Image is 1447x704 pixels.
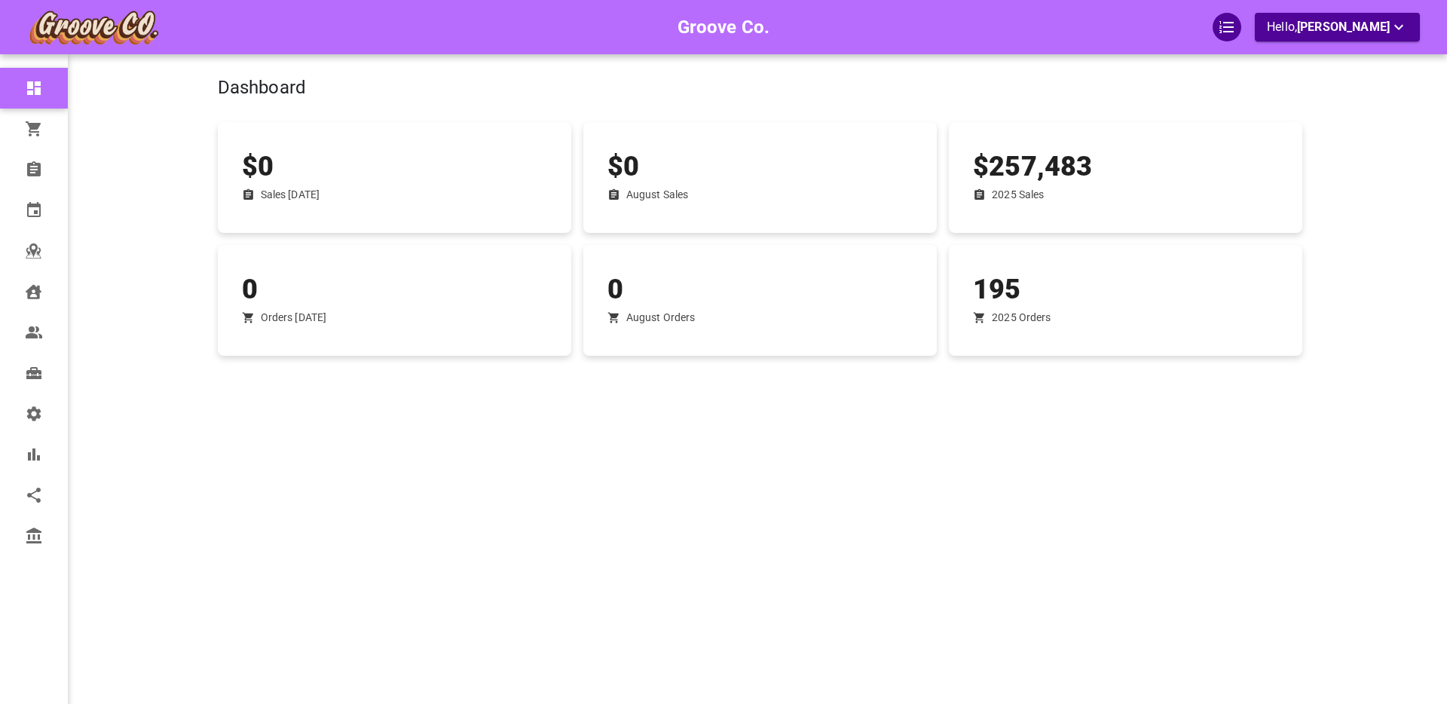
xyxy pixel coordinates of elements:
span: 0 [607,274,623,305]
img: company-logo [27,8,160,46]
p: August Orders [626,310,696,326]
span: 195 [973,274,1020,305]
span: $257,483 [973,151,1092,182]
span: 0 [242,274,258,305]
p: 2025 Orders [992,310,1051,326]
p: 2025 Sales [992,187,1044,203]
h4: Dashboard [218,77,1112,99]
span: [PERSON_NAME] [1297,20,1390,34]
span: $0 [607,151,639,182]
p: Orders Today [261,310,327,326]
p: Hello, [1267,18,1408,37]
span: $0 [242,151,274,182]
button: Hello,[PERSON_NAME] [1255,13,1420,41]
p: Sales Today [261,187,320,203]
h6: Groove Co. [678,13,770,41]
div: QuickStart Guide [1213,13,1241,41]
p: August Sales [626,187,689,203]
